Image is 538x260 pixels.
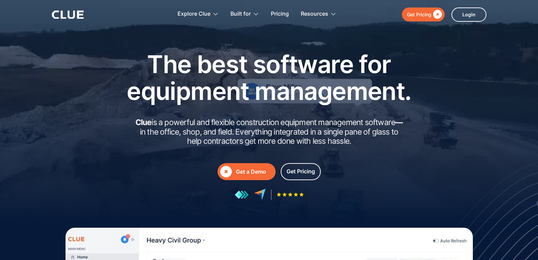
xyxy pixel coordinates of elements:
[235,190,249,199] img: reviews at getapp
[133,118,405,146] h2: is a powerful and flexible construction equipment management software in the office, shop, and fi...
[135,118,152,127] strong: Clue
[254,189,266,201] img: reviews at capterra
[451,7,486,22] a: Login
[116,51,422,104] h1: The best software for equipment management.
[407,10,431,19] div: Get Pricing
[218,163,276,180] a: Get a Demo
[395,118,403,127] strong: —
[220,166,232,177] div: 
[431,10,442,19] div: 
[271,3,289,25] a: Pricing
[230,3,251,25] div: Built for
[230,3,259,25] div: Built for
[178,3,219,25] div: Explore Clue
[178,3,210,25] div: Explore Clue
[301,3,336,25] div: Resources
[402,7,445,21] a: Get Pricing
[286,167,315,176] div: Get Pricing
[281,163,321,180] a: Get Pricing
[236,168,273,176] div: Get a Demo
[301,3,328,25] div: Resources
[277,192,304,197] img: Five-star rating icon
